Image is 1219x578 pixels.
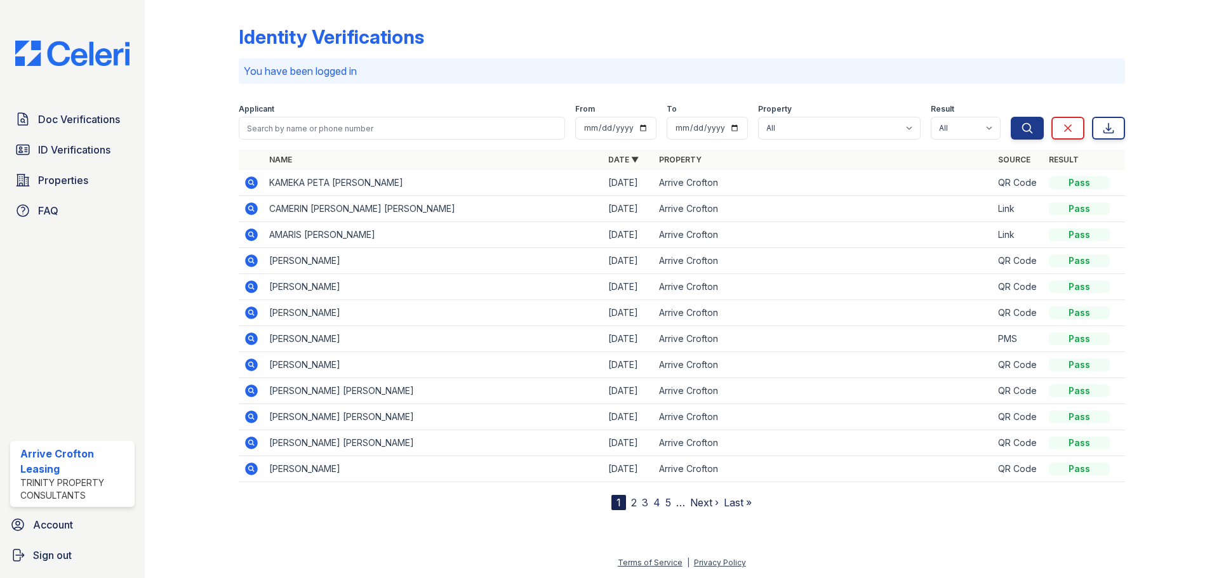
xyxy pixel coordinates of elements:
[1049,411,1110,423] div: Pass
[5,41,140,66] img: CE_Logo_Blue-a8612792a0a2168367f1c8372b55b34899dd931a85d93a1a3d3e32e68fde9ad4.png
[654,170,993,196] td: Arrive Crofton
[603,196,654,222] td: [DATE]
[654,274,993,300] td: Arrive Crofton
[38,142,110,157] span: ID Verifications
[665,496,671,509] a: 5
[654,248,993,274] td: Arrive Crofton
[653,496,660,509] a: 4
[993,326,1044,352] td: PMS
[993,404,1044,430] td: QR Code
[603,456,654,482] td: [DATE]
[687,558,689,567] div: |
[264,300,603,326] td: [PERSON_NAME]
[642,496,648,509] a: 3
[264,222,603,248] td: AMARIS [PERSON_NAME]
[603,248,654,274] td: [DATE]
[608,155,639,164] a: Date ▼
[264,170,603,196] td: KAMEKA PETA [PERSON_NAME]
[694,558,746,567] a: Privacy Policy
[20,476,130,502] div: Trinity Property Consultants
[724,496,752,509] a: Last »
[264,274,603,300] td: [PERSON_NAME]
[603,378,654,404] td: [DATE]
[264,248,603,274] td: [PERSON_NAME]
[1049,155,1079,164] a: Result
[603,404,654,430] td: [DATE]
[603,352,654,378] td: [DATE]
[676,495,685,510] span: …
[1049,437,1110,449] div: Pass
[33,548,72,563] span: Sign out
[264,456,603,482] td: [PERSON_NAME]
[264,326,603,352] td: [PERSON_NAME]
[931,104,954,114] label: Result
[20,446,130,476] div: Arrive Crofton Leasing
[1049,463,1110,475] div: Pass
[1049,176,1110,189] div: Pass
[993,456,1044,482] td: QR Code
[5,542,140,568] a: Sign out
[611,495,626,510] div: 1
[264,196,603,222] td: CAMERIN [PERSON_NAME] [PERSON_NAME]
[654,222,993,248] td: Arrive Crofton
[659,155,702,164] a: Property
[1049,384,1110,397] div: Pass
[603,326,654,352] td: [DATE]
[993,248,1044,274] td: QR Code
[244,63,1120,79] p: You have been logged in
[10,107,135,132] a: Doc Verifications
[239,117,565,140] input: Search by name or phone number
[603,170,654,196] td: [DATE]
[1049,228,1110,241] div: Pass
[618,558,683,567] a: Terms of Service
[654,196,993,222] td: Arrive Crofton
[1049,306,1110,319] div: Pass
[631,496,637,509] a: 2
[993,170,1044,196] td: QR Code
[38,112,120,127] span: Doc Verifications
[575,104,595,114] label: From
[264,404,603,430] td: [PERSON_NAME] [PERSON_NAME]
[10,167,135,193] a: Properties
[33,517,73,532] span: Account
[667,104,677,114] label: To
[603,430,654,456] td: [DATE]
[264,352,603,378] td: [PERSON_NAME]
[264,430,603,456] td: [PERSON_NAME] [PERSON_NAME]
[1049,202,1110,215] div: Pass
[10,198,135,223] a: FAQ
[993,430,1044,456] td: QR Code
[264,378,603,404] td: [PERSON_NAME] [PERSON_NAME]
[654,300,993,326] td: Arrive Crofton
[1049,332,1110,345] div: Pass
[38,173,88,188] span: Properties
[654,404,993,430] td: Arrive Crofton
[654,378,993,404] td: Arrive Crofton
[654,352,993,378] td: Arrive Crofton
[10,137,135,162] a: ID Verifications
[993,300,1044,326] td: QR Code
[5,512,140,537] a: Account
[269,155,292,164] a: Name
[1049,280,1110,293] div: Pass
[239,25,424,48] div: Identity Verifications
[654,326,993,352] td: Arrive Crofton
[654,456,993,482] td: Arrive Crofton
[603,300,654,326] td: [DATE]
[993,352,1044,378] td: QR Code
[993,196,1044,222] td: Link
[603,274,654,300] td: [DATE]
[758,104,792,114] label: Property
[993,222,1044,248] td: Link
[993,274,1044,300] td: QR Code
[654,430,993,456] td: Arrive Crofton
[603,222,654,248] td: [DATE]
[993,378,1044,404] td: QR Code
[998,155,1030,164] a: Source
[239,104,274,114] label: Applicant
[38,203,58,218] span: FAQ
[690,496,719,509] a: Next ›
[1049,358,1110,371] div: Pass
[1049,254,1110,267] div: Pass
